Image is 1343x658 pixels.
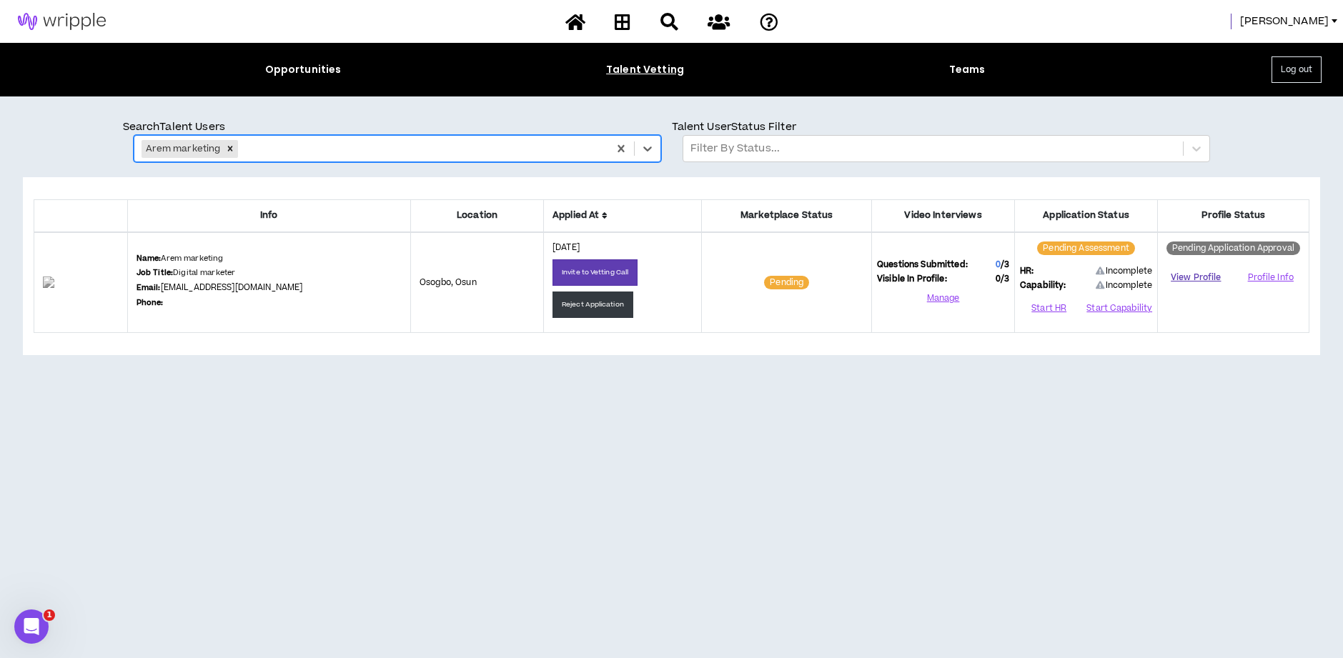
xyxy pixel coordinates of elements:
span: / 3 [1001,273,1009,285]
th: Info [127,200,410,232]
iframe: Intercom live chat [14,609,49,644]
button: Start HR [1020,298,1078,319]
sup: Pending Assessment [1037,241,1135,255]
a: [EMAIL_ADDRESS][DOMAIN_NAME] [161,281,303,294]
span: Capability: [1020,279,1066,292]
b: Phone: [137,297,164,308]
span: 1 [44,609,55,621]
button: Profile Info [1238,266,1304,288]
div: Opportunities [265,62,342,77]
span: / 3 [1001,259,1009,271]
p: Digital marketer [137,267,236,279]
b: Job Title: [137,267,173,278]
div: Arem marketing [142,140,223,158]
button: Log out [1272,56,1322,83]
th: Video Interviews [872,200,1015,232]
sup: Pending [764,276,809,289]
sup: Pending Application Approval [1166,241,1300,255]
span: 0 [996,259,1001,271]
p: Arem marketing [137,253,224,264]
th: Location [411,200,544,232]
button: Manage [877,288,1009,309]
span: Osogbo , Osun [420,276,477,289]
th: Application Status [1015,200,1158,232]
span: Visible In Profile: [877,273,947,286]
span: Incomplete [1096,265,1153,278]
span: 0 [996,273,1009,286]
div: Remove Arem marketing [222,140,238,158]
span: Applied At [552,209,693,222]
span: Incomplete [1096,279,1153,291]
b: Name: [137,253,162,264]
a: View Profile [1163,265,1229,290]
th: Marketplace Status [702,200,872,232]
button: Invite to Vetting Call [552,259,638,286]
button: Start Capability [1086,298,1152,319]
th: Profile Status [1158,200,1309,232]
span: [PERSON_NAME] [1240,14,1329,29]
img: GwWzzBf2BXzQ1WoUipNpOvKk2AL6JtDmgZBTEDTv.png [43,276,119,288]
span: HR: [1020,265,1034,278]
span: Questions Submitted: [877,259,968,271]
button: Reject Application [552,291,633,318]
p: Search Talent Users [123,119,672,135]
p: [DATE] [552,241,693,254]
div: Teams [949,62,986,77]
b: Email: [137,282,161,293]
p: Talent User Status Filter [672,119,1221,135]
